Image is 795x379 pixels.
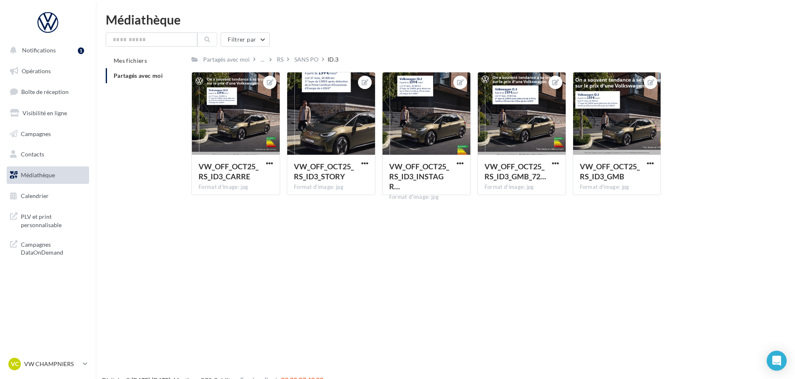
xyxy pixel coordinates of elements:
[389,193,464,201] div: Format d'image: jpg
[114,57,147,64] span: Mes fichiers
[5,104,91,122] a: Visibilité en ligne
[580,162,640,181] span: VW_OFF_OCT25_RS_ID3_GMB
[5,187,91,205] a: Calendrier
[21,171,55,178] span: Médiathèque
[5,235,91,260] a: Campagnes DataOnDemand
[277,55,283,64] div: RS
[484,162,546,181] span: VW_OFF_OCT25_RS_ID3_GMB_720x720
[22,109,67,116] span: Visibilité en ligne
[22,47,56,54] span: Notifications
[5,125,91,143] a: Campagnes
[484,183,559,191] div: Format d'image: jpg
[5,208,91,232] a: PLV et print personnalisable
[22,67,51,74] span: Opérations
[294,162,354,181] span: VW_OFF_OCT25_RS_ID3_STORY
[78,47,84,54] div: 1
[328,55,338,64] div: ID.3
[114,72,163,79] span: Partagés avec moi
[294,183,368,191] div: Format d'image: jpg
[7,356,89,372] a: VC VW CHAMPNIERS
[21,211,86,229] span: PLV et print personnalisable
[21,88,69,95] span: Boîte de réception
[24,360,79,368] p: VW CHAMPNIERS
[5,42,87,59] button: Notifications 1
[199,162,258,181] span: VW_OFF_OCT25_RS_ID3_CARRE
[199,183,273,191] div: Format d'image: jpg
[389,162,449,191] span: VW_OFF_OCT25_RS_ID3_INSTAGRAM
[5,83,91,101] a: Boîte de réception
[5,146,91,163] a: Contacts
[294,55,318,64] div: SANS PO
[259,54,266,65] div: ...
[221,32,270,47] button: Filtrer par
[21,239,86,257] span: Campagnes DataOnDemand
[203,55,250,64] div: Partagés avec moi
[106,13,785,26] div: Médiathèque
[21,192,49,199] span: Calendrier
[5,166,91,184] a: Médiathèque
[21,151,44,158] span: Contacts
[767,351,787,371] div: Open Intercom Messenger
[580,183,654,191] div: Format d'image: jpg
[5,62,91,80] a: Opérations
[11,360,19,368] span: VC
[21,130,51,137] span: Campagnes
